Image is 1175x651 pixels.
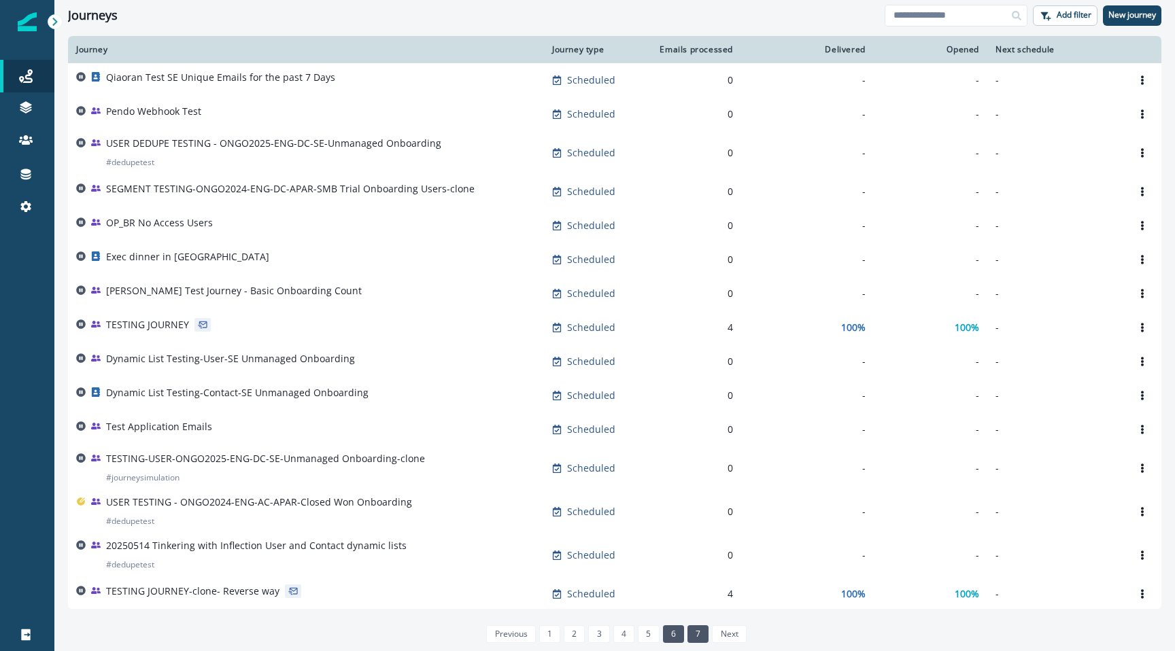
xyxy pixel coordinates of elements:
div: 4 [654,587,733,601]
div: - [749,461,866,475]
a: USER DEDUPE TESTING - ONGO2025-ENG-DC-SE-Unmanaged Onboarding#dedupetestScheduled0---Options [68,131,1161,175]
p: - [995,389,1115,402]
p: Pendo Webhook Test [106,105,201,118]
a: Qiaoran Test SE Unique Emails for the past 7 DaysScheduled0---Options [68,63,1161,97]
div: - [882,423,979,436]
div: 0 [654,73,733,87]
a: Exec dinner in [GEOGRAPHIC_DATA]Scheduled0---Options [68,243,1161,277]
p: - [995,253,1115,266]
p: Scheduled [567,389,615,402]
div: 0 [654,185,733,198]
button: Options [1131,70,1153,90]
p: Scheduled [567,548,615,562]
p: USER DEDUPE TESTING - ONGO2025-ENG-DC-SE-Unmanaged Onboarding [106,137,441,150]
p: - [995,73,1115,87]
p: OP_BR No Access Users [106,216,213,230]
button: Add filter [1033,5,1097,26]
div: Journey type [552,44,638,55]
button: Options [1131,283,1153,304]
button: Options [1131,584,1153,604]
p: Add filter [1057,10,1091,20]
div: - [749,185,866,198]
div: - [882,389,979,402]
button: Options [1131,545,1153,565]
p: Scheduled [567,219,615,232]
button: Options [1131,351,1153,372]
div: - [749,146,866,160]
p: 100% [955,321,979,334]
p: - [995,219,1115,232]
p: - [995,146,1115,160]
p: Scheduled [567,505,615,518]
div: 0 [654,219,733,232]
p: - [995,548,1115,562]
div: - [882,287,979,300]
div: 0 [654,548,733,562]
div: - [749,287,866,300]
div: - [882,548,979,562]
p: Scheduled [567,146,615,160]
div: 0 [654,146,733,160]
div: - [882,185,979,198]
div: - [749,73,866,87]
p: Scheduled [567,185,615,198]
div: 0 [654,107,733,121]
div: - [749,548,866,562]
p: - [995,185,1115,198]
button: Options [1131,317,1153,338]
div: Opened [882,44,979,55]
p: Scheduled [567,287,615,300]
a: Page 1 [539,625,560,643]
div: Delivered [749,44,866,55]
a: 20250514 Tinkering with Inflection User and Contact dynamic lists#dedupetestScheduled0---Options [68,533,1161,577]
div: - [749,423,866,436]
div: - [882,73,979,87]
p: - [995,587,1115,601]
a: Page 2 [564,625,585,643]
button: Options [1131,143,1153,163]
p: TESTING-USER-ONGO2025-ENG-DC-SE-Unmanaged Onboarding-clone [106,452,425,465]
p: TESTING JOURNEY [106,318,189,332]
div: - [749,219,866,232]
p: Scheduled [567,321,615,334]
p: - [995,287,1115,300]
p: - [995,355,1115,368]
h1: Journeys [68,8,118,23]
p: Scheduled [567,423,615,436]
p: - [995,505,1115,518]
button: Options [1131,419,1153,440]
button: Options [1131,458,1153,478]
button: Options [1131,502,1153,522]
a: Page 7 is your current page [687,625,709,643]
p: Scheduled [567,73,615,87]
p: Dynamic List Testing-Contact-SE Unmanaged Onboarding [106,386,369,400]
a: SEGMENT TESTING-ONGO2024-ENG-DC-APAR-SMB Trial Onboarding Users-cloneScheduled0---Options [68,175,1161,209]
a: Previous page [486,625,535,643]
div: - [882,146,979,160]
a: Page 3 [588,625,609,643]
div: - [749,389,866,402]
p: Test Application Emails [106,420,212,434]
p: New journey [1108,10,1156,20]
div: 4 [654,321,733,334]
a: Page 6 [663,625,684,643]
div: - [882,219,979,232]
a: Pendo Webhook TestScheduled0---Options [68,97,1161,131]
button: Options [1131,181,1153,202]
button: Options [1131,215,1153,236]
div: - [749,107,866,121]
a: [PERSON_NAME] Test Journey - Basic Onboarding CountScheduled0---Options [68,277,1161,311]
div: 0 [654,389,733,402]
a: TESTING-USER-ONGO2025-ENG-DC-SE-Unmanaged Onboarding-clone#journeysimulationScheduled0---Options [68,446,1161,490]
p: - [995,461,1115,475]
div: 0 [654,287,733,300]
div: Emails processed [654,44,733,55]
div: - [882,461,979,475]
div: 0 [654,461,733,475]
a: OP_BR No Access UsersScheduled0---Options [68,209,1161,243]
div: Journey [76,44,536,55]
p: Exec dinner in [GEOGRAPHIC_DATA] [106,250,269,264]
a: TESTING JOURNEY-clone- Reverse wayScheduled4100%100%-Options [68,577,1161,611]
a: Test Application EmailsScheduled0---Options [68,412,1161,446]
p: 20250514 Tinkering with Inflection User and Contact dynamic lists [106,539,407,552]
